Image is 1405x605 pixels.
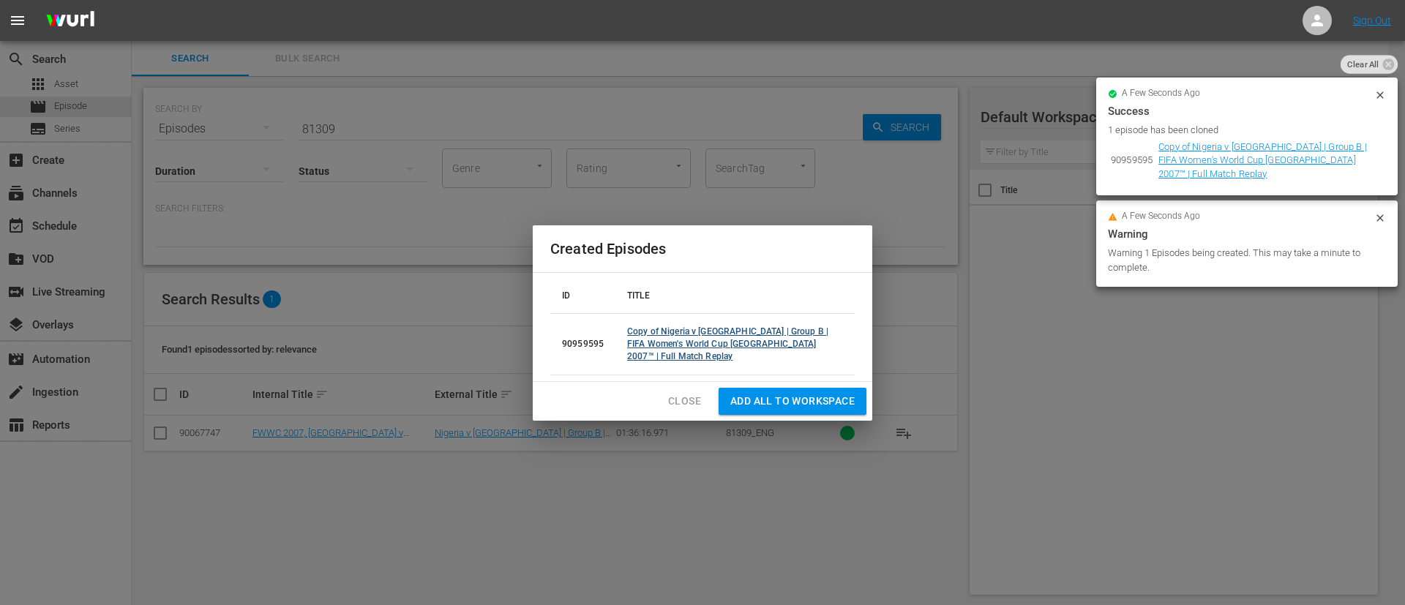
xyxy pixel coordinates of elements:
div: Warning [1108,225,1386,243]
img: ans4CAIJ8jUAAAAAAAAAAAAAAAAAAAAAAAAgQb4GAAAAAAAAAAAAAAAAAAAAAAAAJMjXAAAAAAAAAAAAAAAAAAAAAAAAgAT5G... [35,4,105,38]
div: Success [1108,102,1386,120]
div: 1 episode has been cloned [1108,123,1371,138]
th: TITLE [615,279,855,314]
span: a few seconds ago [1122,211,1200,222]
a: Copy of Nigeria v [GEOGRAPHIC_DATA] | Group B | FIFA Women's World Cup [GEOGRAPHIC_DATA] 2007™ | ... [627,326,828,361]
h2: Created Episodes [550,237,855,260]
a: Sign Out [1353,15,1391,26]
a: Copy of Nigeria v [GEOGRAPHIC_DATA] | Group B | FIFA Women's World Cup [GEOGRAPHIC_DATA] 2007™ | ... [1158,141,1367,179]
button: Close [656,388,713,415]
span: Add all to Workspace [730,392,855,410]
button: Add all to Workspace [719,388,866,415]
span: Clear All [1341,55,1386,74]
span: menu [9,12,26,29]
td: 90959595 [550,314,615,375]
span: Close [668,392,701,410]
th: ID [550,279,615,314]
td: 90959595 [1108,138,1155,184]
div: Warning 1 Episodes being created. This may take a minute to complete. [1108,246,1371,275]
span: a few seconds ago [1122,88,1200,99]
